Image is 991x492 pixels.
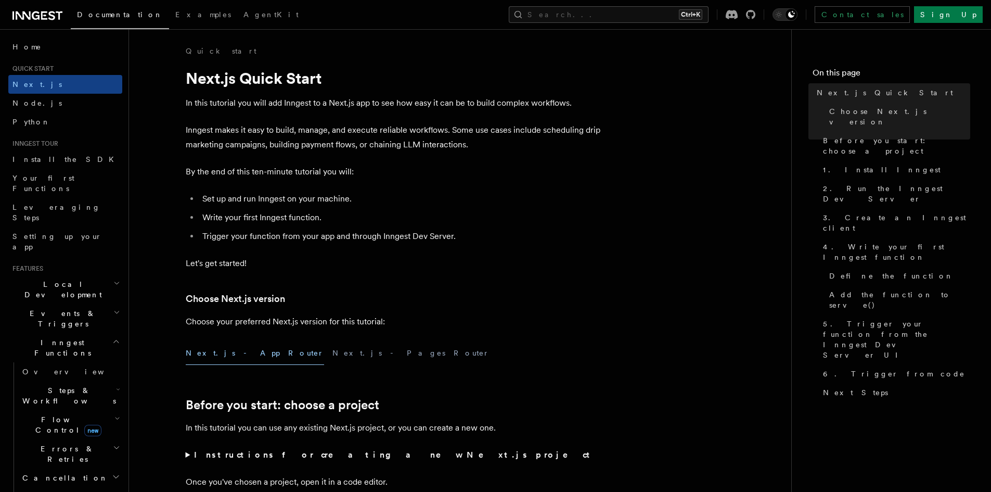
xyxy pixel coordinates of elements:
[12,155,120,163] span: Install the SDK
[819,383,970,402] a: Next Steps
[8,198,122,227] a: Leveraging Steps
[823,135,970,156] span: Before you start: choose a project
[18,473,108,483] span: Cancellation
[169,3,237,28] a: Examples
[18,362,122,381] a: Overview
[8,304,122,333] button: Events & Triggers
[186,292,285,306] a: Choose Next.js version
[186,398,379,412] a: Before you start: choose a project
[22,368,130,376] span: Overview
[823,319,970,360] span: 5. Trigger your function from the Inngest Dev Server UI
[829,289,970,310] span: Add the function to serve()
[12,232,102,251] span: Setting up your app
[175,10,231,19] span: Examples
[823,369,965,379] span: 6. Trigger from code
[813,83,970,102] a: Next.js Quick Start
[819,160,970,179] a: 1. Install Inngest
[679,9,702,20] kbd: Ctrl+K
[12,118,50,126] span: Python
[12,99,62,107] span: Node.js
[186,421,602,435] p: In this tutorial you can use any existing Next.js project, or you can create a new one.
[8,65,54,73] span: Quick start
[12,80,62,89] span: Next.js
[819,237,970,267] a: 4. Write your first Inngest function
[815,6,910,23] a: Contact sales
[186,69,602,87] h1: Next.js Quick Start
[819,364,970,383] a: 6. Trigger from code
[819,131,970,160] a: Before you start: choose a project
[8,94,122,112] a: Node.js
[823,183,970,204] span: 2. Run the Inngest Dev Server
[186,165,602,179] p: By the end of this ten-minute tutorial you will:
[84,425,101,436] span: new
[199,210,602,225] li: Write your first Inngest function.
[819,314,970,364] a: 5. Trigger your function from the Inngest Dev Server UI
[199,229,602,244] li: Trigger your function from your app and through Inngest Dev Server.
[825,267,970,285] a: Define the function
[817,87,953,98] span: Next.js Quick Start
[18,381,122,410] button: Steps & Workflows
[18,444,113,464] span: Errors & Retries
[8,112,122,131] a: Python
[186,96,602,110] p: In this tutorial you will add Inngest to a Next.js app to see how easy it can be to build complex...
[186,342,324,365] button: Next.js - App Router
[8,75,122,94] a: Next.js
[8,227,122,256] a: Setting up your app
[825,285,970,314] a: Add the function to serve()
[194,450,594,460] strong: Instructions for creating a new Next.js project
[509,6,709,23] button: Search...Ctrl+K
[186,448,602,462] summary: Instructions for creating a new Next.js project
[199,192,602,206] li: Set up and run Inngest on your machine.
[823,242,970,262] span: 4. Write your first Inngest function
[18,385,116,406] span: Steps & Workflows
[18,469,122,487] button: Cancellation
[8,169,122,198] a: Your first Functions
[829,106,970,127] span: Choose Next.js version
[8,337,112,358] span: Inngest Functions
[77,10,163,19] span: Documentation
[8,150,122,169] a: Install the SDK
[825,102,970,131] a: Choose Next.js version
[186,123,602,152] p: Inngest makes it easy to build, manage, and execute reliable workflows. Some use cases include sc...
[819,208,970,237] a: 3. Create an Inngest client
[186,46,256,56] a: Quick start
[8,279,113,300] span: Local Development
[8,275,122,304] button: Local Development
[237,3,305,28] a: AgentKit
[12,42,42,52] span: Home
[8,308,113,329] span: Events & Triggers
[243,10,299,19] span: AgentKit
[819,179,970,208] a: 2. Run the Inngest Dev Server
[18,410,122,439] button: Flow Controlnew
[823,212,970,233] span: 3. Create an Inngest client
[186,314,602,329] p: Choose your preferred Next.js version for this tutorial:
[813,67,970,83] h4: On this page
[18,439,122,469] button: Errors & Retries
[71,3,169,29] a: Documentation
[829,271,954,281] span: Define the function
[18,414,114,435] span: Flow Control
[8,264,43,273] span: Features
[186,475,602,489] p: Once you've chosen a project, open it in a code editor.
[12,203,100,222] span: Leveraging Steps
[823,387,888,398] span: Next Steps
[8,333,122,362] button: Inngest Functions
[773,8,797,21] button: Toggle dark mode
[914,6,983,23] a: Sign Up
[186,256,602,271] p: Let's get started!
[8,37,122,56] a: Home
[12,174,74,193] span: Your first Functions
[332,342,490,365] button: Next.js - Pages Router
[8,140,58,148] span: Inngest tour
[823,165,941,175] span: 1. Install Inngest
